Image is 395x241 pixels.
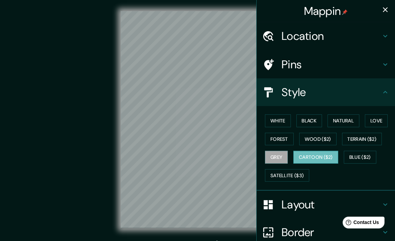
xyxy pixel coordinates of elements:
button: Blue ($2) [344,151,376,164]
button: Black [296,114,322,127]
div: Location [257,22,395,50]
button: Wood ($2) [299,133,337,146]
div: Layout [257,191,395,218]
div: Pins [257,51,395,78]
button: Natural [328,114,359,127]
h4: Border [282,225,381,239]
h4: Location [282,29,381,43]
h4: Pins [282,58,381,71]
button: Love [365,114,388,127]
h4: Style [282,85,381,99]
img: pin-icon.png [342,9,348,15]
button: White [265,114,291,127]
div: Style [257,78,395,106]
iframe: Help widget launcher [333,214,387,233]
button: Grey [265,151,288,164]
h4: Mappin [304,4,348,18]
button: Satellite ($3) [265,169,309,182]
button: Forest [265,133,294,146]
canvas: Map [121,11,274,228]
h4: Layout [282,198,381,212]
button: Terrain ($2) [342,133,382,146]
button: Cartoon ($2) [293,151,338,164]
